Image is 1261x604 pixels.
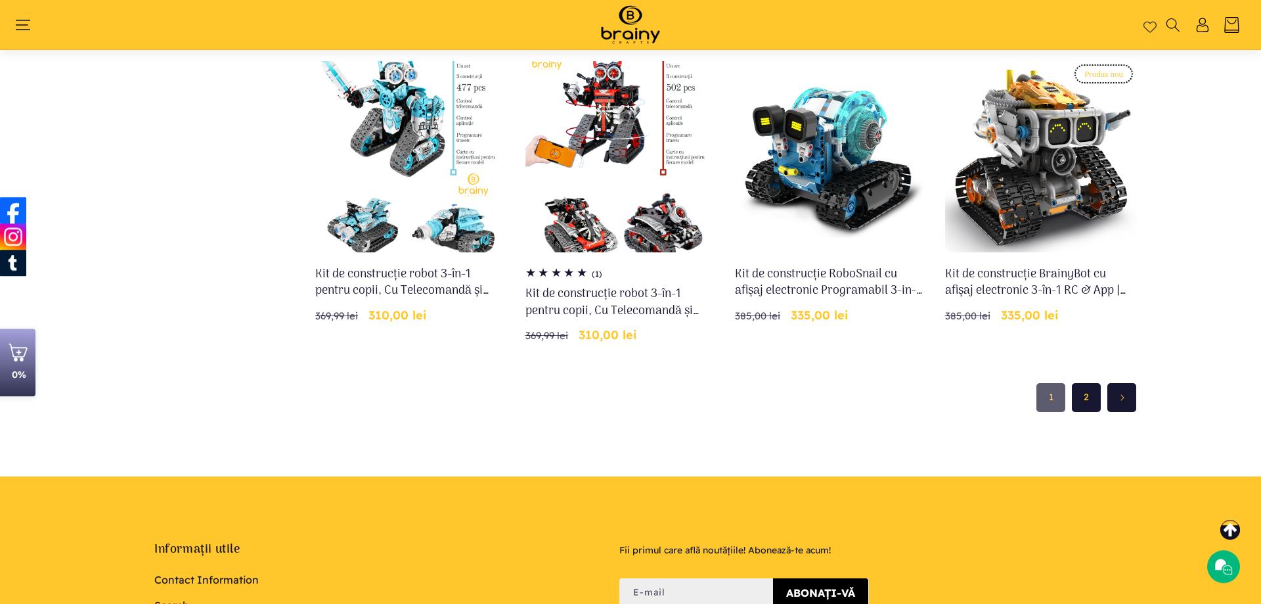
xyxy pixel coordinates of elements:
summary: Meniu [21,18,37,32]
a: Kit de construcție BrainyBot cu afișaj electronic 3-în-1 RC & App | iM.Master (8056) [945,266,1137,299]
a: Kit de construcție robot 3-în-1 pentru copii, Cu Telecomandă și Aplicație de codare pentru Robot/... [315,266,507,299]
a: Kit de construcție robot 3-în-1 pentru copii, Cu Telecomandă și Aplicație de codare pentru Robot/... [525,286,717,319]
a: Wishlist page link [1143,18,1157,32]
nav: Paginare [315,383,1136,412]
div: Fii primul care află noutățiile! Abonează-te acum! [619,542,1136,559]
summary: Căutați [1164,18,1181,32]
a: Pagina 1 [1036,383,1065,412]
a: Pagina 2 [1072,383,1101,412]
a: Kit de construcție RoboSnail cu afișaj electronic Programabil 3-in-1 RC & App - iM.Master (8059) [735,266,927,299]
a: Contact Information [154,570,259,593]
img: Brainy Crafts [588,3,673,46]
img: Chat icon [1214,557,1233,576]
h2: Informații utile [154,542,601,557]
a: Pagina următoare [1107,383,1136,412]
